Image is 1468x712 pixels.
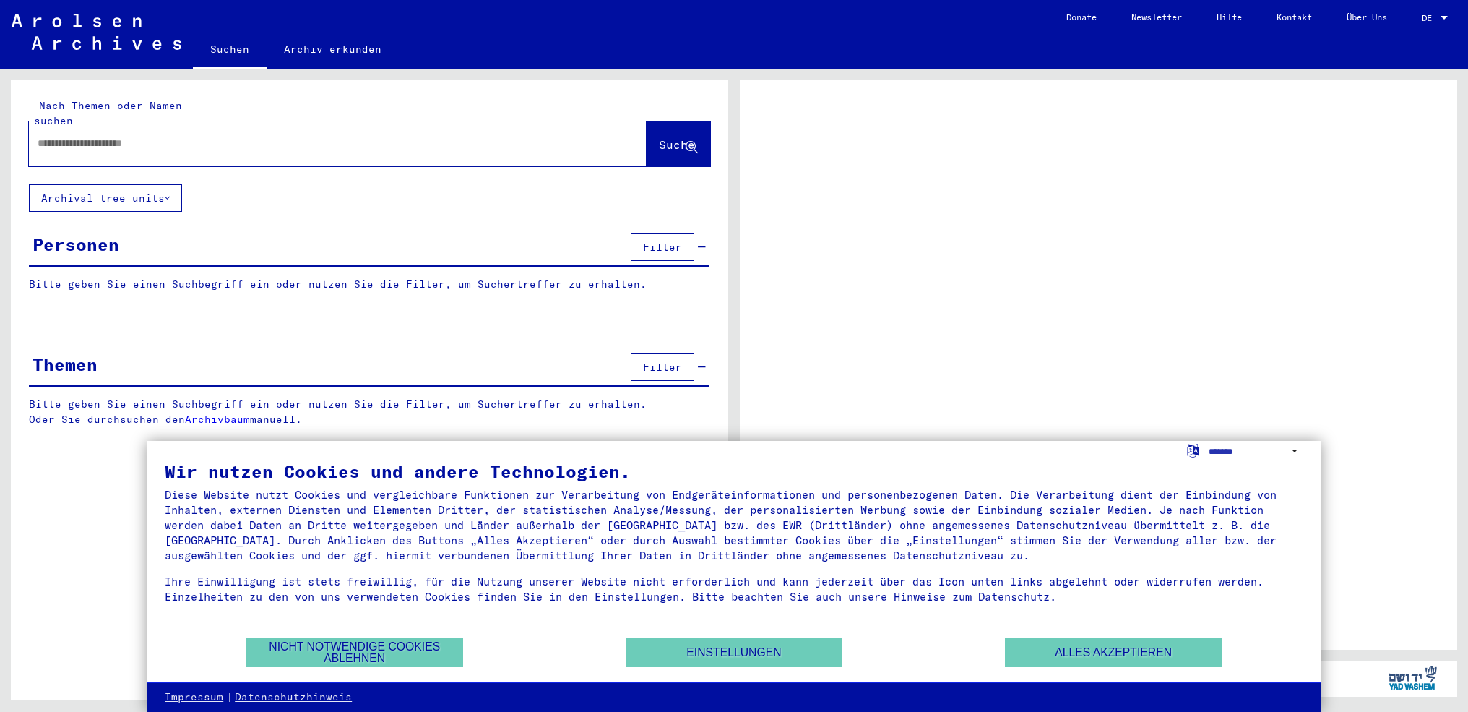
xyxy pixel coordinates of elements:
div: Ihre Einwilligung ist stets freiwillig, für die Nutzung unserer Website nicht erforderlich und ka... [165,574,1303,604]
button: Nicht notwendige Cookies ablehnen [246,638,463,667]
img: yv_logo.png [1386,660,1440,696]
span: Filter [643,361,682,374]
p: Bitte geben Sie einen Suchbegriff ein oder nutzen Sie die Filter, um Suchertreffer zu erhalten. O... [29,397,710,427]
button: Einstellungen [626,638,842,667]
button: Suche [647,121,710,166]
select: Sprache auswählen [1209,441,1303,462]
span: Suche [659,137,695,152]
a: Archivbaum [185,413,250,426]
button: Filter [631,353,694,381]
span: DE [1422,13,1438,23]
div: Diese Website nutzt Cookies und vergleichbare Funktionen zur Verarbeitung von Endgeräteinformatio... [165,487,1303,563]
div: Personen [33,231,119,257]
button: Filter [631,233,694,261]
div: Themen [33,351,98,377]
button: Alles akzeptieren [1005,638,1222,667]
a: Archiv erkunden [267,32,399,67]
p: Bitte geben Sie einen Suchbegriff ein oder nutzen Sie die Filter, um Suchertreffer zu erhalten. [29,277,709,292]
img: Arolsen_neg.svg [12,14,181,50]
div: Wir nutzen Cookies und andere Technologien. [165,463,1303,480]
a: Impressum [165,690,223,705]
button: Archival tree units [29,184,182,212]
label: Sprache auswählen [1186,443,1201,457]
a: Datenschutzhinweis [235,690,352,705]
a: Suchen [193,32,267,69]
mat-label: Nach Themen oder Namen suchen [34,99,182,127]
span: Filter [643,241,682,254]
